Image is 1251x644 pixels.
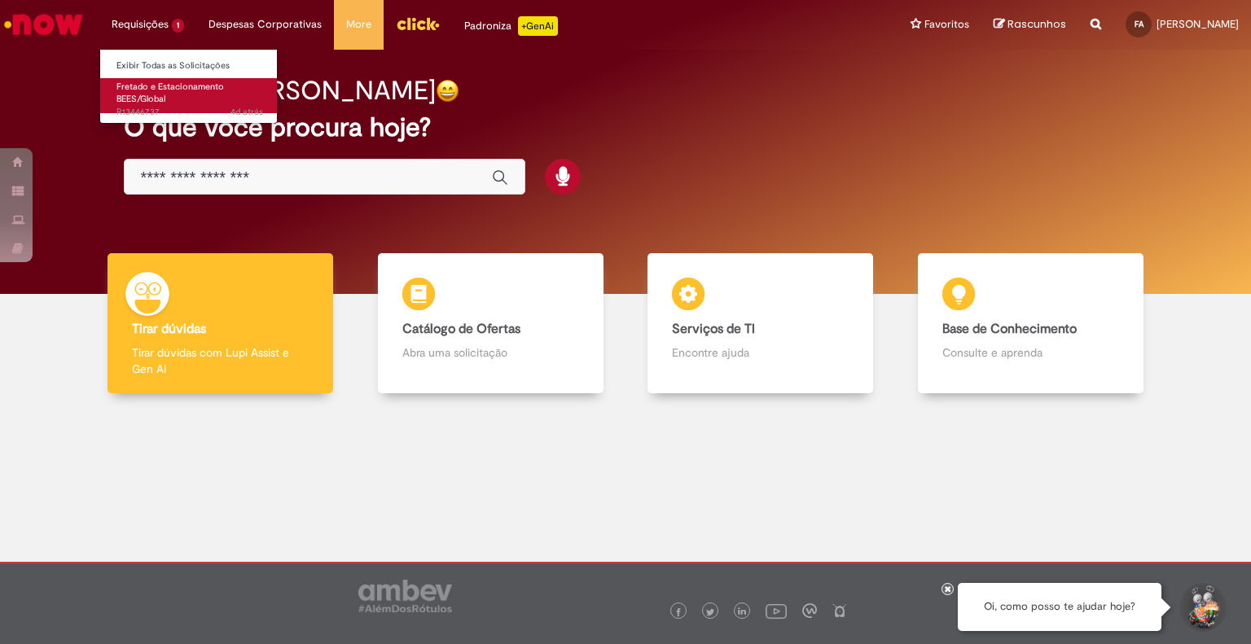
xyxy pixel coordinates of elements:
img: logo_footer_naosei.png [832,603,847,618]
h2: Bom dia, [PERSON_NAME] [124,77,436,105]
p: Encontre ajuda [672,344,849,361]
p: +GenAi [518,16,558,36]
div: Padroniza [464,16,558,36]
b: Tirar dúvidas [132,321,206,337]
p: Tirar dúvidas com Lupi Assist e Gen Ai [132,344,309,377]
span: FA [1135,19,1143,29]
img: logo_footer_workplace.png [802,603,817,618]
p: Consulte e aprenda [942,344,1119,361]
b: Catálogo de Ofertas [402,321,520,337]
a: Rascunhos [994,17,1066,33]
span: 1 [172,19,184,33]
a: Serviços de TI Encontre ajuda [625,253,896,394]
a: Catálogo de Ofertas Abra uma solicitação [356,253,626,394]
a: Tirar dúvidas Tirar dúvidas com Lupi Assist e Gen Ai [86,253,356,394]
div: Oi, como posso te ajudar hoje? [958,583,1161,631]
a: Base de Conhecimento Consulte e aprenda [896,253,1166,394]
a: Aberto R13446737 : Fretado e Estacionamento BEES/Global [100,78,279,113]
span: Requisições [112,16,169,33]
p: Abra uma solicitação [402,344,579,361]
span: R13446737 [116,106,263,119]
a: Exibir Todas as Solicitações [100,57,279,75]
img: logo_footer_ambev_rotulo_gray.png [358,580,452,612]
time: 26/08/2025 08:42:53 [230,106,263,118]
ul: Requisições [99,49,278,124]
button: Iniciar Conversa de Suporte [1178,583,1227,632]
span: Despesas Corporativas [208,16,322,33]
span: 4d atrás [230,106,263,118]
img: logo_footer_facebook.png [674,608,683,616]
span: Rascunhos [1007,16,1066,32]
img: happy-face.png [436,79,459,103]
img: logo_footer_linkedin.png [738,607,746,617]
img: click_logo_yellow_360x200.png [396,11,440,36]
span: [PERSON_NAME] [1157,17,1239,31]
span: More [346,16,371,33]
b: Base de Conhecimento [942,321,1077,337]
h2: O que você procura hoje? [124,113,1128,142]
span: Fretado e Estacionamento BEES/Global [116,81,224,106]
b: Serviços de TI [672,321,755,337]
span: Favoritos [924,16,969,33]
img: ServiceNow [2,8,86,41]
img: logo_footer_youtube.png [766,600,787,621]
img: logo_footer_twitter.png [706,608,714,616]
